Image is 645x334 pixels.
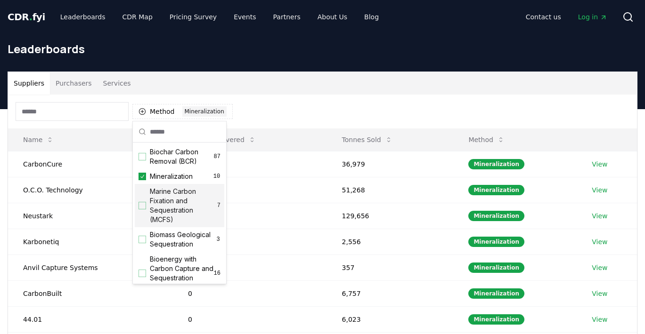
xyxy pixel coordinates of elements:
div: Mineralization [468,314,524,325]
span: 16 [214,270,220,277]
span: Log in [578,12,607,22]
span: Marine Carbon Fixation and Sequestration (MCFS) [150,187,217,224]
td: 36,979 [327,151,454,177]
a: View [592,159,607,169]
td: 4,032 [173,203,327,229]
div: Mineralization [468,237,524,247]
span: Mineralization [150,172,193,181]
button: Name [16,130,61,149]
td: 0 [173,254,327,280]
td: 0 [173,280,327,306]
span: . [29,11,33,23]
td: CarbonBuilt [8,280,173,306]
a: Events [226,8,263,25]
span: 10 [213,173,220,180]
span: 87 [214,153,220,160]
a: View [592,263,607,272]
td: 2,556 [327,229,454,254]
span: 3 [216,236,220,243]
a: View [592,211,607,221]
span: Biochar Carbon Removal (BCR) [150,147,214,166]
a: View [592,315,607,324]
a: View [592,185,607,195]
td: 51,268 [327,177,454,203]
td: 129,656 [327,203,454,229]
td: 23,191 [173,151,327,177]
td: Neustark [8,203,173,229]
a: Log in [571,8,615,25]
td: 0 [173,306,327,332]
div: Mineralization [182,106,227,117]
div: Mineralization [468,262,524,273]
td: Anvil Capture Systems [8,254,173,280]
div: Mineralization [468,159,524,169]
button: Services [98,72,137,95]
button: MethodMineralization [132,104,233,119]
nav: Main [518,8,615,25]
a: Contact us [518,8,569,25]
div: Mineralization [468,211,524,221]
a: Partners [266,8,308,25]
button: Purchasers [50,72,98,95]
div: Mineralization [468,185,524,195]
button: Tonnes Sold [335,130,400,149]
a: Leaderboards [53,8,113,25]
a: About Us [310,8,355,25]
a: Pricing Survey [162,8,224,25]
a: View [592,289,607,298]
td: 6,757 [327,280,454,306]
td: 44.01 [8,306,173,332]
a: View [592,237,607,247]
td: 15,840 [173,177,327,203]
td: 6,023 [327,306,454,332]
span: 7 [217,202,220,209]
td: 0 [173,229,327,254]
nav: Main [53,8,386,25]
button: Suppliers [8,72,50,95]
span: Biomass Geological Sequestration [150,230,216,249]
div: Mineralization [468,288,524,299]
a: CDR Map [115,8,160,25]
h1: Leaderboards [8,41,637,56]
td: Karbonetiq [8,229,173,254]
td: 357 [327,254,454,280]
td: O.C.O. Technology [8,177,173,203]
button: Method [461,130,512,149]
a: Blog [357,8,386,25]
td: CarbonCure [8,151,173,177]
a: CDR.fyi [8,10,45,24]
span: CDR fyi [8,11,45,23]
span: Bioenergy with Carbon Capture and Sequestration (BECCS) [150,254,214,292]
